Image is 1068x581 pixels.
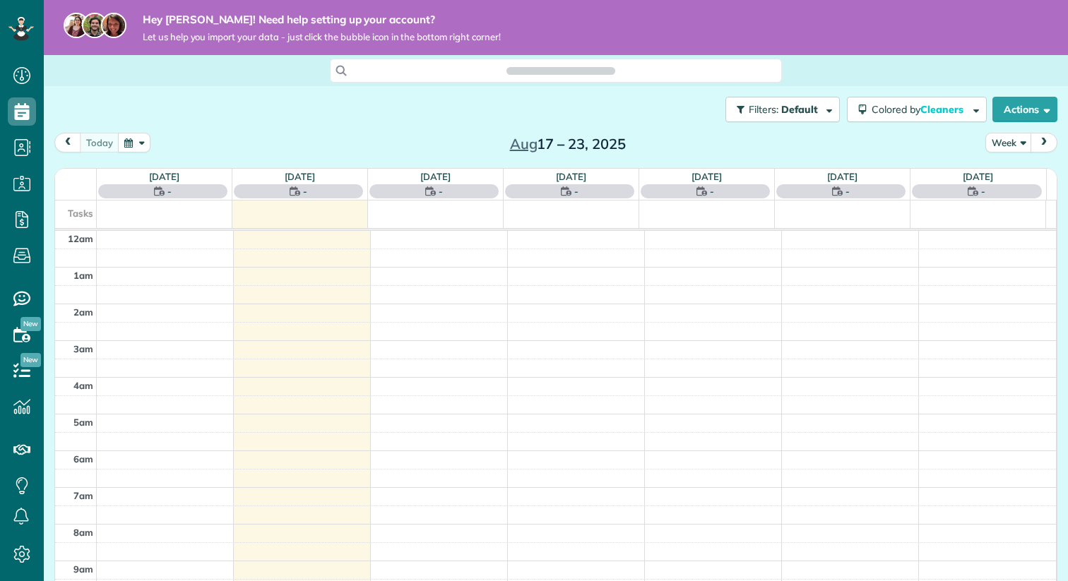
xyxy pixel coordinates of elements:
[556,171,586,182] a: [DATE]
[985,133,1032,152] button: Week
[920,103,966,116] span: Cleaners
[749,103,778,116] span: Filters:
[20,353,41,367] span: New
[167,184,172,198] span: -
[718,97,840,122] a: Filters: Default
[521,64,600,78] span: Search ZenMaid…
[963,171,993,182] a: [DATE]
[73,490,93,501] span: 7am
[73,527,93,538] span: 8am
[73,380,93,391] span: 4am
[20,317,41,331] span: New
[73,343,93,354] span: 3am
[80,133,119,152] button: today
[847,97,987,122] button: Colored byCleaners
[510,135,538,152] span: Aug
[285,171,315,182] a: [DATE]
[54,133,81,152] button: prev
[73,306,93,318] span: 2am
[73,417,93,428] span: 5am
[420,171,451,182] a: [DATE]
[480,136,656,152] h2: 17 – 23, 2025
[725,97,840,122] button: Filters: Default
[781,103,819,116] span: Default
[73,270,93,281] span: 1am
[68,233,93,244] span: 12am
[73,563,93,575] span: 9am
[1031,133,1057,152] button: next
[143,13,501,27] strong: Hey [PERSON_NAME]! Need help setting up your account?
[992,97,1057,122] button: Actions
[82,13,107,38] img: jorge-587dff0eeaa6aab1f244e6dc62b8924c3b6ad411094392a53c71c6c4a576187d.jpg
[710,184,714,198] span: -
[981,184,985,198] span: -
[439,184,443,198] span: -
[73,453,93,465] span: 6am
[692,171,722,182] a: [DATE]
[872,103,968,116] span: Colored by
[143,31,501,43] span: Let us help you import your data - just click the bubble icon in the bottom right corner!
[149,171,179,182] a: [DATE]
[303,184,307,198] span: -
[101,13,126,38] img: michelle-19f622bdf1676172e81f8f8fba1fb50e276960ebfe0243fe18214015130c80e4.jpg
[827,171,858,182] a: [DATE]
[64,13,89,38] img: maria-72a9807cf96188c08ef61303f053569d2e2a8a1cde33d635c8a3ac13582a053d.jpg
[845,184,850,198] span: -
[574,184,578,198] span: -
[68,208,93,219] span: Tasks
